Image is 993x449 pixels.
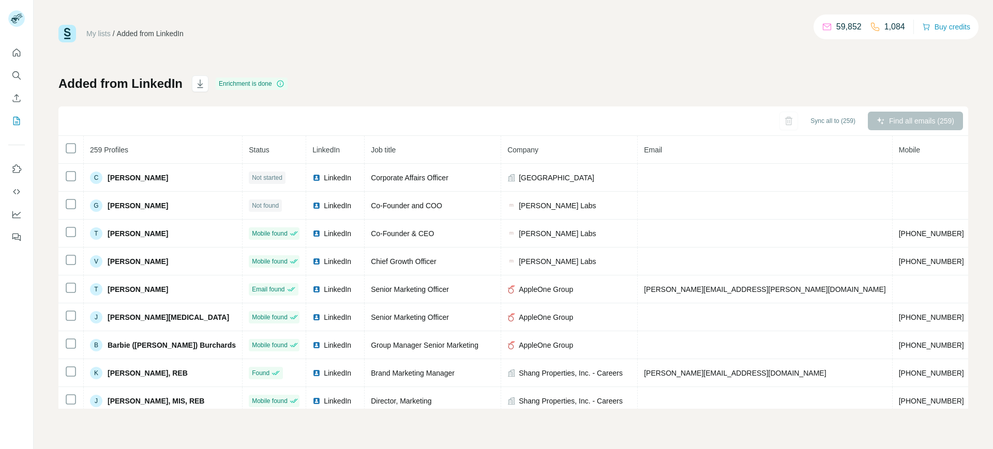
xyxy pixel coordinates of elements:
[312,257,321,266] img: LinkedIn logo
[519,228,596,239] span: [PERSON_NAME] Labs
[312,146,340,154] span: LinkedIn
[507,146,538,154] span: Company
[58,75,183,92] h1: Added from LinkedIn
[519,368,623,378] span: Shang Properties, Inc. - Careers
[252,257,288,266] span: Mobile found
[507,257,516,266] img: company-logo
[8,205,25,224] button: Dashboard
[312,229,321,238] img: LinkedIn logo
[519,200,596,211] span: [PERSON_NAME] Labs
[371,397,431,405] span: Director, Marketing
[90,172,102,184] div: C
[312,285,321,293] img: LinkedIn logo
[836,21,862,33] p: 59,852
[8,160,25,178] button: Use Surfe on LinkedIn
[58,25,76,42] img: Surfe Logo
[8,89,25,107] button: Enrich CSV
[108,312,229,322] span: [PERSON_NAME][MEDICAL_DATA]
[8,112,25,130] button: My lists
[252,285,284,294] span: Email found
[899,146,920,154] span: Mobile
[371,146,396,154] span: Job title
[507,229,516,238] img: company-logo
[312,313,321,321] img: LinkedIn logo
[312,397,321,405] img: LinkedIn logo
[252,313,288,322] span: Mobile found
[899,341,964,349] span: [PHONE_NUMBER]
[86,29,111,38] a: My lists
[371,174,448,182] span: Corporate Affairs Officer
[371,313,449,321] span: Senior Marketing Officer
[108,340,236,350] span: Barbie ([PERSON_NAME]) Burchards
[899,257,964,266] span: [PHONE_NUMBER]
[324,256,351,267] span: LinkedIn
[117,28,184,39] div: Added from LinkedIn
[519,312,573,322] span: AppleOne Group
[519,396,623,406] span: Shang Properties, Inc. - Careers
[108,284,168,295] span: [PERSON_NAME]
[371,257,437,266] span: Chief Growth Officer
[90,199,102,212] div: G
[90,283,102,296] div: T
[312,341,321,349] img: LinkedIn logo
[324,228,351,239] span: LinkedIn
[324,284,351,295] span: LinkedIn
[519,173,594,183] span: [GEOGRAPHIC_DATA]
[371,369,455,377] span: Brand Marketing Manager
[899,229,964,238] span: [PHONE_NUMBER]
[922,20,970,34] button: Buy credits
[90,255,102,268] div: V
[644,285,886,293] span: [PERSON_NAME][EMAIL_ADDRESS][PERSON_NAME][DOMAIN_NAME]
[644,369,826,377] span: [PERSON_NAME][EMAIL_ADDRESS][DOMAIN_NAME]
[507,202,516,210] img: company-logo
[108,228,168,239] span: [PERSON_NAME]
[312,202,321,210] img: LinkedIn logo
[8,66,25,85] button: Search
[90,227,102,240] div: T
[884,21,905,33] p: 1,084
[324,340,351,350] span: LinkedIn
[249,146,269,154] span: Status
[324,312,351,322] span: LinkedIn
[108,200,168,211] span: [PERSON_NAME]
[108,256,168,267] span: [PERSON_NAME]
[90,146,128,154] span: 259 Profiles
[90,339,102,351] div: B
[371,341,478,349] span: Group Manager Senior Marketing
[507,285,516,293] img: company-logo
[8,182,25,201] button: Use Surfe API
[216,78,288,90] div: Enrichment is done
[312,369,321,377] img: LinkedIn logo
[644,146,662,154] span: Email
[507,341,516,349] img: company-logo
[324,368,351,378] span: LinkedIn
[519,340,573,350] span: AppleOne Group
[899,313,964,321] span: [PHONE_NUMBER]
[810,116,855,126] span: Sync all to (259)
[108,396,204,406] span: [PERSON_NAME], MIS, REB
[803,113,863,129] button: Sync all to (259)
[324,173,351,183] span: LinkedIn
[108,173,168,183] span: [PERSON_NAME]
[507,313,516,321] img: company-logo
[90,395,102,407] div: J
[108,368,188,378] span: [PERSON_NAME], REB
[899,369,964,377] span: [PHONE_NUMBER]
[252,201,279,210] span: Not found
[252,229,288,238] span: Mobile found
[90,311,102,323] div: J
[324,396,351,406] span: LinkedIn
[899,397,964,405] span: [PHONE_NUMBER]
[113,28,115,39] li: /
[312,174,321,182] img: LinkedIn logo
[252,368,269,378] span: Found
[371,285,449,293] span: Senior Marketing Officer
[252,396,288,406] span: Mobile found
[519,284,573,295] span: AppleOne Group
[324,200,351,211] span: LinkedIn
[252,340,288,350] span: Mobile found
[8,43,25,62] button: Quick start
[90,367,102,379] div: K
[8,228,25,246] button: Feedback
[519,256,596,267] span: [PERSON_NAME] Labs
